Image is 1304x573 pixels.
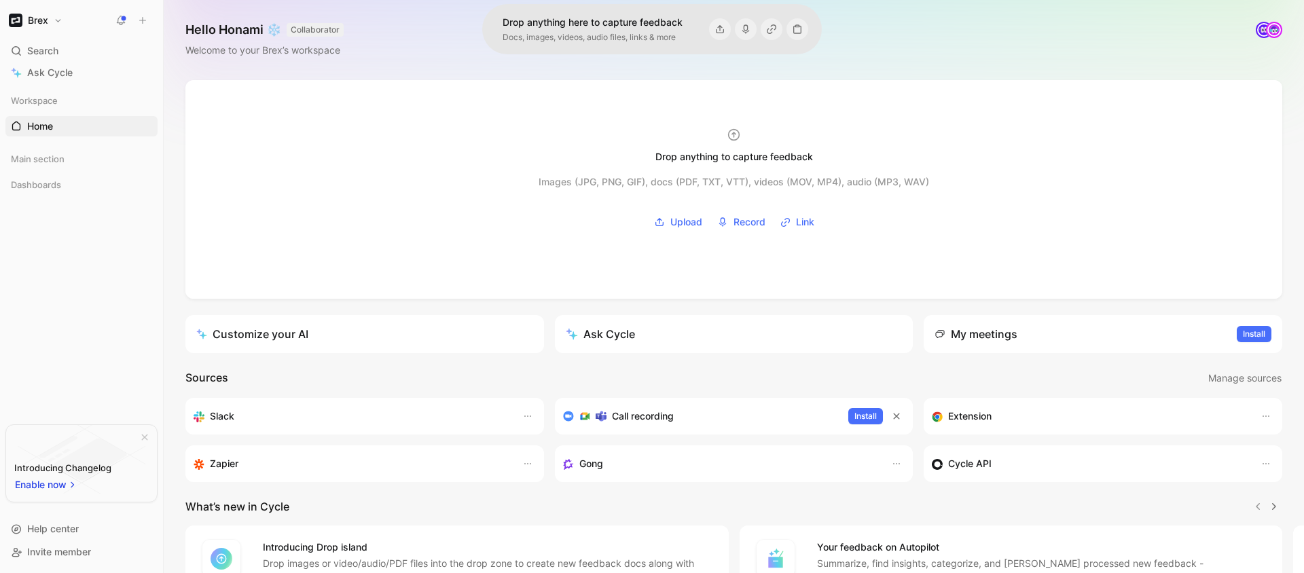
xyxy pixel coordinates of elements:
span: Search [27,43,58,59]
h3: Cycle API [948,456,992,472]
button: BrexBrex [5,11,66,30]
img: avatar [1267,23,1281,37]
div: My meetings [935,326,1017,342]
div: Search [5,41,158,61]
button: Ask Cycle [555,315,913,353]
span: Dashboards [11,178,61,191]
div: Capture feedback from anywhere on the web [932,408,1247,424]
span: Link [796,214,814,230]
img: avatar [1257,23,1271,37]
img: Brex [9,14,22,27]
h1: Brex [28,14,48,26]
div: Capture feedback from your incoming calls [563,456,878,472]
h3: Zapier [210,456,238,472]
div: Images (JPG, PNG, GIF), docs (PDF, TXT, VTT), videos (MOV, MP4), audio (MP3, WAV) [539,174,929,190]
div: Main section [5,149,158,169]
button: Install [848,408,883,424]
span: Home [27,119,53,133]
div: Drop anything to capture feedback [655,149,813,165]
div: Dashboards [5,174,158,199]
button: Install [1237,326,1271,342]
span: Workspace [11,94,58,107]
span: Install [1243,327,1265,341]
span: Install [854,409,877,423]
a: Home [5,116,158,136]
button: Enable now [14,476,78,494]
div: Main section [5,149,158,173]
span: Ask Cycle [27,64,73,81]
div: Workspace [5,90,158,111]
button: COLLABORATOR [287,23,344,37]
div: Drop anything here to capture feedback [503,14,683,31]
span: Enable now [15,477,68,493]
h3: Slack [210,408,234,424]
div: Invite member [5,542,158,562]
h2: What’s new in Cycle [185,498,289,515]
div: Sync customers & send feedback from custom sources. Get inspired by our favorite use case [932,456,1247,472]
a: Customize your AI [185,315,544,353]
div: Introducing Changelog [14,460,111,476]
h1: Hello Honami ❄️ [185,22,344,38]
h3: Call recording [612,408,674,424]
h3: Extension [948,408,992,424]
div: Customize your AI [196,326,308,342]
div: Ask Cycle [566,326,635,342]
button: Link [776,212,819,232]
div: Docs, images, videos, audio files, links & more [503,31,683,44]
h4: Introducing Drop island [263,539,712,555]
span: Help center [27,523,79,534]
span: Invite member [27,546,91,557]
button: Upload [649,212,707,232]
h4: Your feedback on Autopilot [817,539,1267,555]
div: Help center [5,519,158,539]
h3: Gong [579,456,603,472]
span: Main section [11,152,65,166]
button: Record [712,212,770,232]
button: Manage sources [1208,369,1282,387]
span: Upload [670,214,702,230]
h2: Sources [185,369,228,387]
div: Capture feedback from thousands of sources with Zapier (survey results, recordings, sheets, etc). [194,456,509,472]
div: Welcome to your Brex’s workspace [185,42,344,58]
span: Record [733,214,765,230]
a: Ask Cycle [5,62,158,83]
div: Record & transcribe meetings from Zoom, Meet & Teams. [563,408,838,424]
img: bg-BLZuj68n.svg [18,425,145,494]
div: Sync your customers, send feedback and get updates in Slack [194,408,509,424]
div: Dashboards [5,174,158,195]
